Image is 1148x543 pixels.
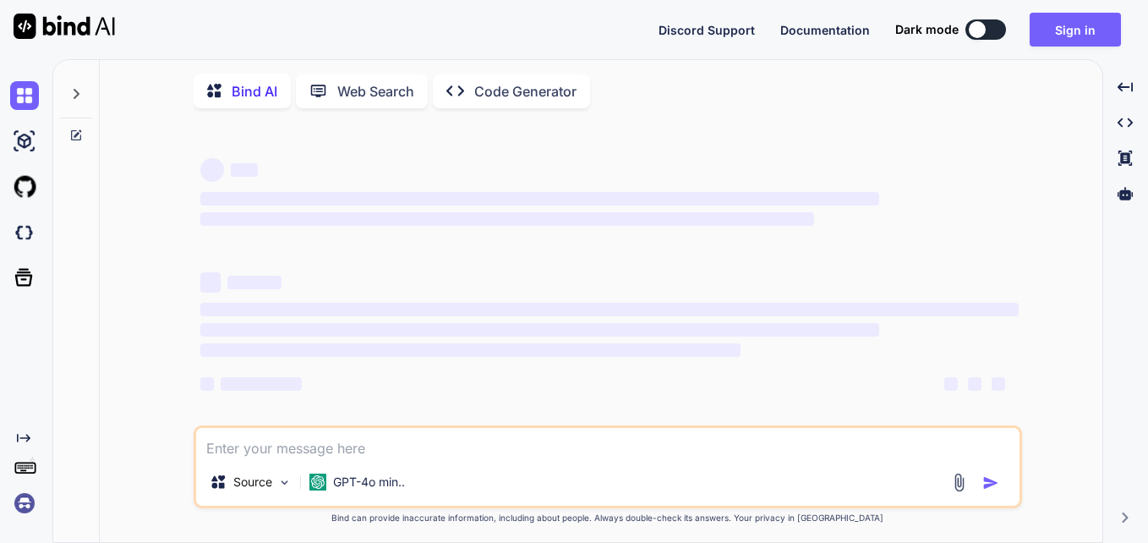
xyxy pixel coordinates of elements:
[14,14,115,39] img: Bind AI
[474,81,577,101] p: Code Generator
[233,474,272,491] p: Source
[200,377,214,391] span: ‌
[200,343,741,357] span: ‌
[333,474,405,491] p: GPT-4o min..
[337,81,414,101] p: Web Search
[231,163,258,177] span: ‌
[949,473,969,492] img: attachment
[992,377,1005,391] span: ‌
[10,127,39,156] img: ai-studio
[10,489,39,518] img: signin
[944,377,958,391] span: ‌
[221,377,302,391] span: ‌
[1030,13,1121,47] button: Sign in
[200,212,814,226] span: ‌
[200,272,221,293] span: ‌
[200,192,879,206] span: ‌
[194,512,1022,524] p: Bind can provide inaccurate information, including about people. Always double-check its answers....
[200,303,1019,316] span: ‌
[10,81,39,110] img: chat
[10,173,39,201] img: githubLight
[232,81,277,101] p: Bind AI
[309,474,326,491] img: GPT-4o mini
[10,218,39,247] img: darkCloudIdeIcon
[200,158,224,182] span: ‌
[895,21,959,38] span: Dark mode
[227,276,282,289] span: ‌
[659,23,755,37] span: Discord Support
[780,21,870,39] button: Documentation
[277,475,292,490] img: Pick Models
[659,21,755,39] button: Discord Support
[982,474,999,491] img: icon
[200,323,879,337] span: ‌
[780,23,870,37] span: Documentation
[968,377,981,391] span: ‌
